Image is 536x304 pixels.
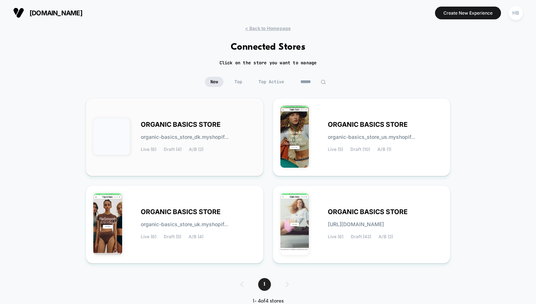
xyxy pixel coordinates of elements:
[328,222,384,227] span: [URL][DOMAIN_NAME]
[328,209,408,214] span: ORGANIC BASICS STORE
[509,6,523,20] div: HB
[350,147,370,152] span: Draft (10)
[328,122,408,127] span: ORGANIC BASICS STORE
[328,134,415,140] span: organic-basics_store_us.myshopif...
[253,77,290,87] span: Top Active
[11,7,85,19] button: [DOMAIN_NAME]
[141,222,228,227] span: organic-basics_store_uk.myshopif...
[141,209,221,214] span: ORGANIC BASICS STORE
[141,134,229,140] span: organic-basics_store_dk.myshopif...
[328,234,343,239] span: Live (6)
[506,5,525,20] button: HB
[220,60,317,66] h2: Click on the store you want to manage
[328,147,343,152] span: Live (5)
[245,26,291,31] span: < Back to Homepage
[258,278,271,291] span: 1
[141,234,156,239] span: Live (6)
[93,193,122,255] img: ORGANIC_BASICS_STORE_UK
[164,234,181,239] span: Draft (5)
[205,77,224,87] span: New
[378,234,393,239] span: A/B (2)
[30,9,82,17] span: [DOMAIN_NAME]
[231,42,306,53] h1: Connected Stores
[93,118,130,155] img: ORGANIC_BASICS_STORE_DK
[280,193,309,255] img: ORGANIC_BASICS_STORE
[321,79,326,85] img: edit
[280,106,309,168] img: ORGANIC_BASICS_STORE_US
[164,147,182,152] span: Draft (4)
[13,7,24,18] img: Visually logo
[229,77,248,87] span: Top
[189,234,203,239] span: A/B (4)
[435,7,501,19] button: Create New Experience
[141,147,156,152] span: Live (6)
[141,122,221,127] span: ORGANIC BASICS STORE
[377,147,391,152] span: A/B (1)
[351,234,371,239] span: Draft (42)
[189,147,203,152] span: A/B (2)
